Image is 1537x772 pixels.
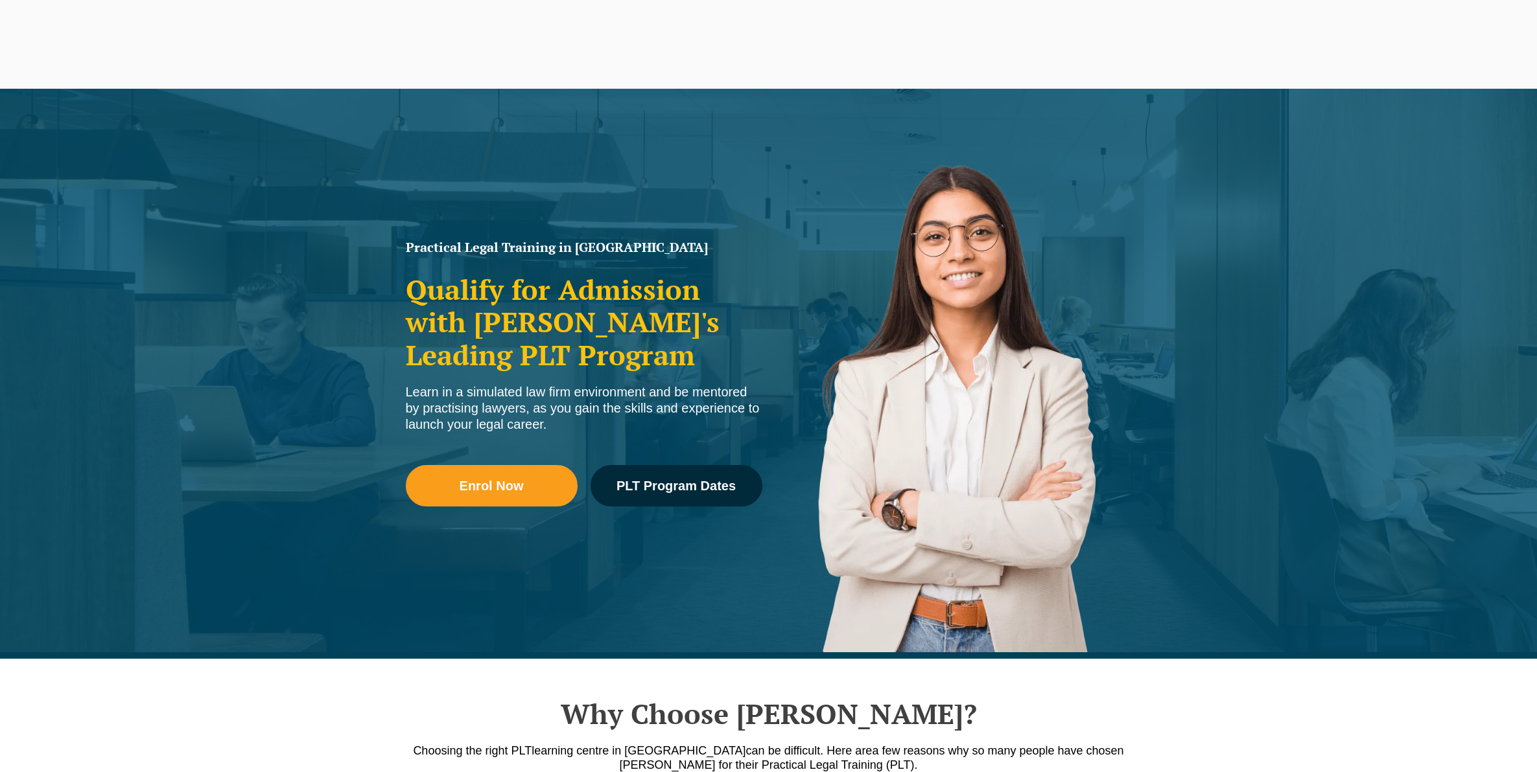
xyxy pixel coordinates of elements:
[413,744,532,757] span: Choosing the right PLT
[399,744,1138,772] p: a few reasons why so many people have chosen [PERSON_NAME] for their Practical Legal Training (PLT).
[591,465,762,506] a: PLT Program Dates
[532,744,745,757] span: learning centre in [GEOGRAPHIC_DATA]
[746,744,873,757] span: can be difficult. Here are
[460,479,524,492] span: Enrol Now
[406,241,762,254] h1: Practical Legal Training in [GEOGRAPHIC_DATA]
[399,698,1138,730] h2: Why Choose [PERSON_NAME]?
[406,465,578,506] a: Enrol Now
[406,384,762,433] div: Learn in a simulated law firm environment and be mentored by practising lawyers, as you gain the ...
[406,273,762,371] h2: Qualify for Admission with [PERSON_NAME]'s Leading PLT Program
[616,479,736,492] span: PLT Program Dates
